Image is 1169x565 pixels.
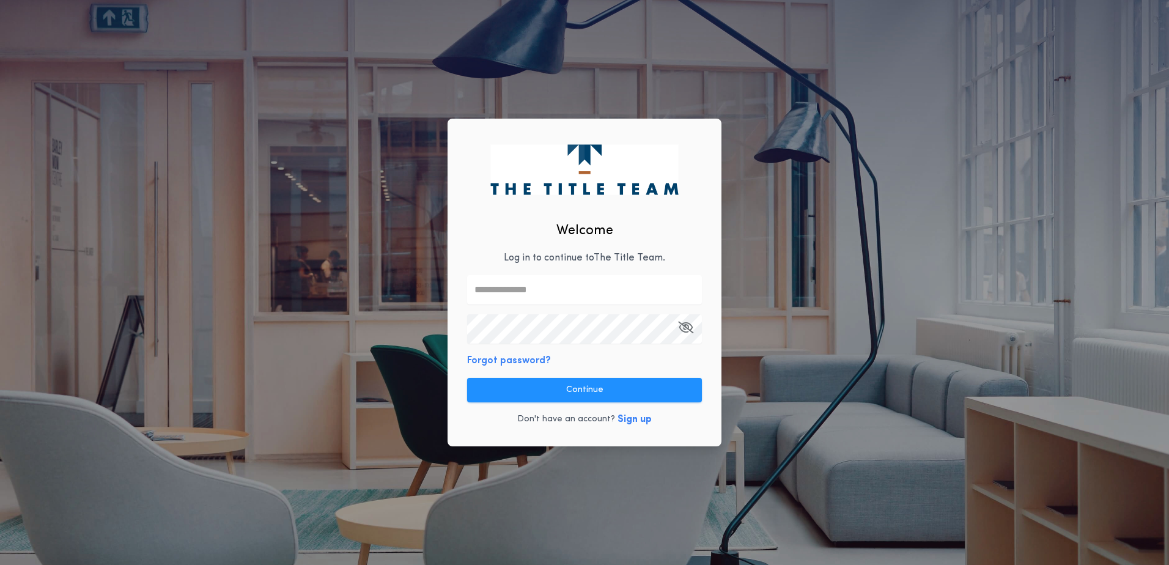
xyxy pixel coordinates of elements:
[467,378,702,402] button: Continue
[490,144,678,194] img: logo
[517,413,615,426] p: Don't have an account?
[467,353,551,368] button: Forgot password?
[618,412,652,427] button: Sign up
[504,251,665,265] p: Log in to continue to The Title Team .
[556,221,613,241] h2: Welcome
